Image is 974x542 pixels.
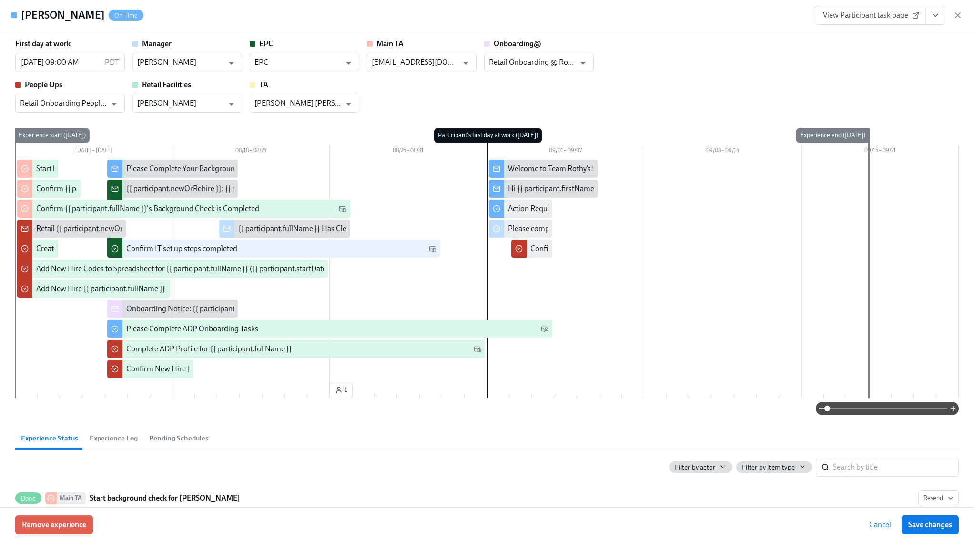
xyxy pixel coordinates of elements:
[576,56,590,71] button: Open
[36,284,189,294] div: Add New Hire {{ participant.fullName }} in ADP
[335,385,347,395] span: 1
[530,244,706,254] div: Confirm I-9 is completed for {{ participant.fullName }}
[925,6,945,25] button: View task page
[172,145,330,158] div: 08/18 – 08/24
[541,325,548,333] svg: Personal Email
[149,433,209,444] span: Pending Schedules
[224,56,239,71] button: Open
[474,345,481,353] svg: Work Email
[330,382,353,398] button: 1
[508,224,702,234] div: Please complete the I-9 for {{ participant.fullName }} in ADP
[796,128,869,143] div: Experience end ([DATE])
[142,80,191,89] strong: Retail Facilities
[21,433,78,444] span: Experience Status
[508,204,682,214] div: Action Required: Please share alarm code preferences
[833,458,959,477] input: Search by title
[736,461,812,473] button: Filter by item type
[429,245,436,253] svg: Work Email
[15,39,71,49] label: First day at work
[669,461,732,473] button: Filter by actor
[802,145,959,158] div: 09/15 – 09/21
[675,463,715,472] span: Filter by actor
[259,39,273,48] strong: EPC
[142,39,172,48] strong: Manager
[823,10,918,20] span: View Participant task page
[815,6,926,25] a: View Participant task page
[36,204,259,214] div: Confirm {{ participant.fullName }}'s Background Check is Completed
[126,344,292,354] div: Complete ADP Profile for {{ participant.fullName }}
[339,205,346,213] svg: Work Email
[126,244,237,254] div: Confirm IT set up steps completed
[862,515,898,534] button: Cancel
[15,495,41,502] span: Done
[458,56,473,71] button: Open
[126,164,302,174] div: Please Complete Your Background Check in HireRight
[918,490,959,506] button: DoneMain TAStart background check for [PERSON_NAME]Should have started on[DATE]•Started on[DATE] ...
[742,463,795,472] span: Filter by item type
[238,224,424,234] div: {{ participant.fullName }} Has Cleared Background Check
[494,39,541,48] strong: Onboarding@
[434,128,542,143] div: Participant's first day at work ([DATE])
[508,164,593,174] div: Welcome to Team Rothy’s!
[36,184,258,194] div: Confirm {{ participant.firstName }} has submitted background check
[330,145,487,158] div: 08/25 – 08/31
[15,128,90,143] div: Experience start ([DATE])
[25,80,62,89] strong: People Ops
[105,57,119,68] p: PDT
[107,97,122,112] button: Open
[36,164,207,174] div: Start background check for {{ participant.fullName }}
[126,364,380,374] div: Confirm New Hire {{ participant.fullName }} completed ADP onboarding tasks
[341,56,356,71] button: Open
[15,515,93,534] button: Remove experience
[869,520,891,530] span: Cancel
[36,224,239,234] div: Retail {{ participant.newOrRehire }} - {{ participant.fullName }}
[224,97,239,112] button: Open
[90,492,240,504] strong: Start background check for [PERSON_NAME]
[90,433,138,444] span: Experience Log
[36,244,217,254] div: Create work email address for {{ participant.fullName }}
[259,80,268,89] strong: TA
[908,520,952,530] span: Save changes
[126,324,258,334] div: Please Complete ADP Onboarding Tasks
[22,520,86,530] span: Remove experience
[508,184,712,194] div: Hi {{ participant.firstName }}, enjoy your new shoe & bag codes
[126,184,516,194] div: {{ participant.newOrRehire }}: {{ participant.fullName }} - {{ participant.role }} ({{ participan...
[126,304,484,314] div: Onboarding Notice: {{ participant.fullName }} – {{ participant.role }} ({{ participant.startDate ...
[902,515,959,534] button: Save changes
[487,145,644,158] div: 09/01 – 09/07
[923,493,954,503] span: Resend
[644,145,802,158] div: 09/08 – 09/14
[376,39,404,48] strong: Main TA
[57,492,86,504] div: Main TA
[109,12,143,19] span: On Time
[21,8,105,22] h4: [PERSON_NAME]
[341,97,356,112] button: Open
[36,264,387,274] div: Add New Hire Codes to Spreadsheet for {{ participant.fullName }} ({{ participant.startDate | MM/D...
[15,145,172,158] div: [DATE] – [DATE]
